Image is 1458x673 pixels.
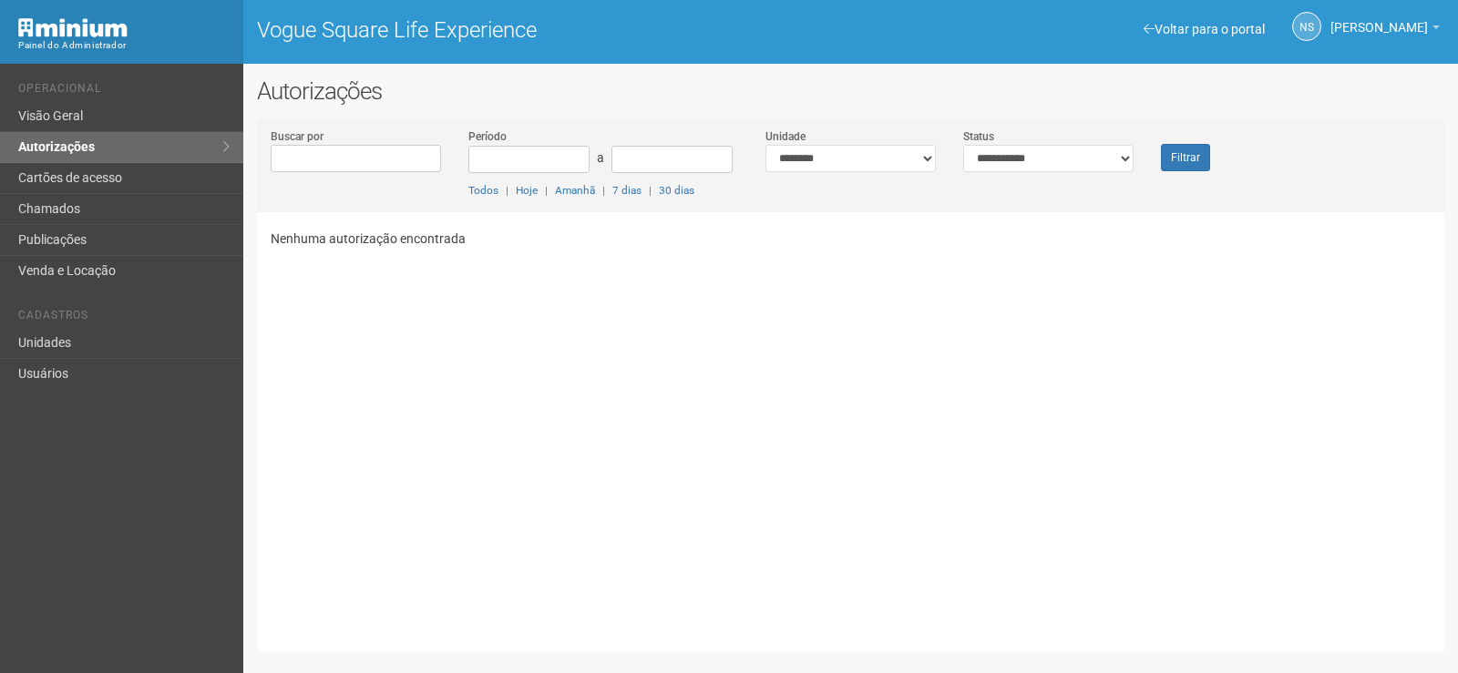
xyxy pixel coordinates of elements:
[468,128,507,145] label: Período
[271,128,323,145] label: Buscar por
[1144,22,1265,36] a: Voltar para o portal
[1292,12,1321,41] a: NS
[18,37,230,54] div: Painel do Administrador
[597,150,604,165] span: a
[765,128,806,145] label: Unidade
[963,128,994,145] label: Status
[257,77,1444,105] h2: Autorizações
[516,184,538,197] a: Hoje
[257,18,837,42] h1: Vogue Square Life Experience
[18,82,230,101] li: Operacional
[271,230,1431,247] p: Nenhuma autorização encontrada
[506,184,508,197] span: |
[18,18,128,37] img: Minium
[468,184,498,197] a: Todos
[1330,23,1440,37] a: [PERSON_NAME]
[545,184,548,197] span: |
[659,184,694,197] a: 30 dias
[1161,144,1210,171] button: Filtrar
[18,309,230,328] li: Cadastros
[612,184,642,197] a: 7 dias
[555,184,595,197] a: Amanhã
[602,184,605,197] span: |
[649,184,652,197] span: |
[1330,3,1428,35] span: Nicolle Silva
